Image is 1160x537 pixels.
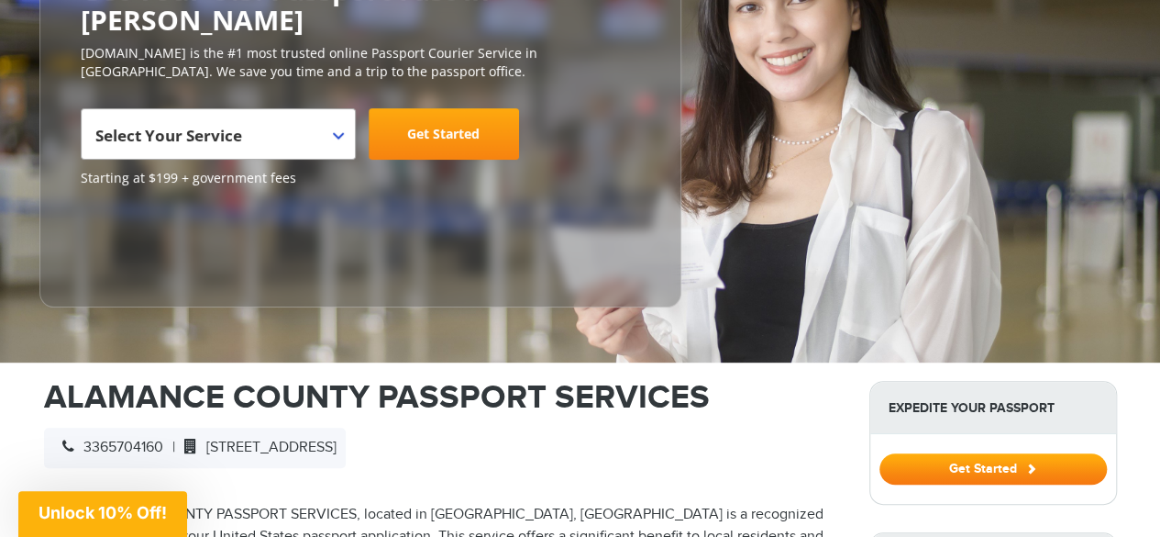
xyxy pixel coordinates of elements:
[81,44,640,81] p: [DOMAIN_NAME] is the #1 most trusted online Passport Courier Service in [GEOGRAPHIC_DATA]. We sav...
[39,503,167,522] span: Unlock 10% Off!
[44,428,346,468] div: |
[879,453,1107,485] button: Get Started
[879,461,1107,475] a: Get Started
[95,125,242,146] span: Select Your Service
[95,116,337,167] span: Select Your Service
[53,439,163,456] span: 3365704160
[81,108,356,160] span: Select Your Service
[81,196,218,288] iframe: Customer reviews powered by Trustpilot
[175,439,337,456] span: [STREET_ADDRESS]
[369,108,519,160] a: Get Started
[18,491,187,537] div: Unlock 10% Off!
[81,169,640,187] span: Starting at $199 + government fees
[870,382,1116,434] strong: Expedite Your Passport
[44,381,842,414] h1: ALAMANCE COUNTY PASSPORT SERVICES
